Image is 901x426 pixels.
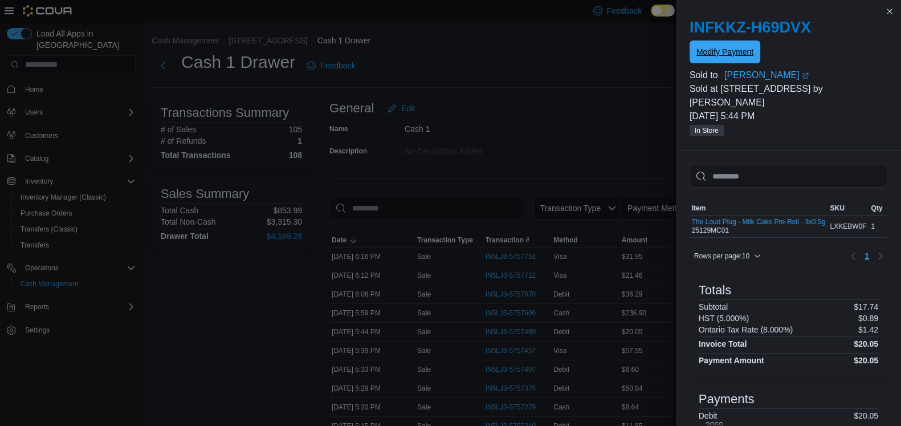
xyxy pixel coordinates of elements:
h6: Debit [699,411,723,420]
button: Item [690,201,828,215]
button: The Loud Plug - Milk Cake Pre-Roll - 3x0.5g [692,218,826,226]
div: Sold to [690,68,722,82]
button: SKU [828,201,869,215]
nav: Pagination for table: MemoryTable from EuiInMemoryTable [846,247,887,265]
button: Rows per page:10 [690,249,765,263]
h6: Ontario Tax Rate (8.000%) [699,325,793,334]
h4: Payment Amount [699,356,764,365]
h6: Subtotal [699,302,728,311]
p: [DATE] 5:44 PM [690,109,887,123]
h4: $20.05 [854,339,878,348]
svg: External link [802,72,809,79]
p: $17.74 [854,302,878,311]
h4: $20.05 [854,356,878,365]
span: 1 [865,250,869,262]
span: In Store [695,125,719,136]
span: In Store [690,125,724,136]
span: Rows per page : 10 [694,251,749,261]
div: 1 [869,220,885,233]
p: Sold at [STREET_ADDRESS] by [PERSON_NAME] [690,82,887,109]
button: Qty [869,201,885,215]
button: Modify Payment [690,40,760,63]
button: Page 1 of 1 [860,247,874,265]
ul: Pagination for table: MemoryTable from EuiInMemoryTable [860,247,874,265]
a: [PERSON_NAME]External link [724,68,887,82]
h3: Payments [699,392,755,406]
button: Close this dialog [883,5,896,18]
p: $0.89 [858,314,878,323]
h4: Invoice Total [699,339,747,348]
div: 25129MC01 [692,218,826,235]
p: $1.42 [858,325,878,334]
span: Modify Payment [696,46,753,58]
span: LXKEBW0F [830,222,867,231]
h3: Totals [699,283,731,297]
button: Next page [874,249,887,263]
span: SKU [830,204,845,213]
span: Qty [871,204,883,213]
span: Item [692,204,706,213]
input: This is a search bar. As you type, the results lower in the page will automatically filter. [690,165,887,188]
h2: INFKKZ-H69DVX [690,18,887,36]
h6: HST (5.000%) [699,314,749,323]
button: Previous page [846,249,860,263]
